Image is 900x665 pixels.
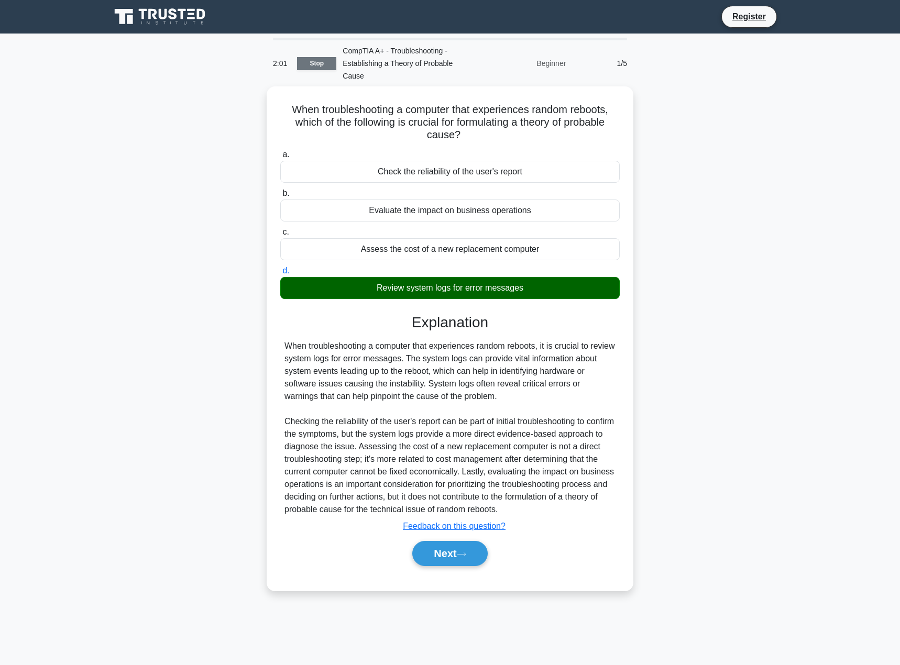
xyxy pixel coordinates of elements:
span: d. [282,266,289,275]
div: When troubleshooting a computer that experiences random reboots, it is crucial to review system l... [284,340,616,516]
div: Review system logs for error messages [280,277,620,299]
a: Feedback on this question? [403,522,506,530]
a: Stop [297,57,336,70]
div: Beginner [480,53,572,74]
h5: When troubleshooting a computer that experiences random reboots, which of the following is crucia... [279,103,621,142]
div: 1/5 [572,53,633,74]
div: Assess the cost of a new replacement computer [280,238,620,260]
div: CompTIA A+ - Troubleshooting - Establishing a Theory of Probable Cause [336,40,480,86]
div: Evaluate the impact on business operations [280,199,620,221]
h3: Explanation [287,314,613,331]
span: b. [282,189,289,197]
span: a. [282,150,289,159]
button: Next [412,541,487,566]
div: Check the reliability of the user's report [280,161,620,183]
div: 2:01 [267,53,297,74]
span: c. [282,227,289,236]
a: Register [726,10,772,23]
